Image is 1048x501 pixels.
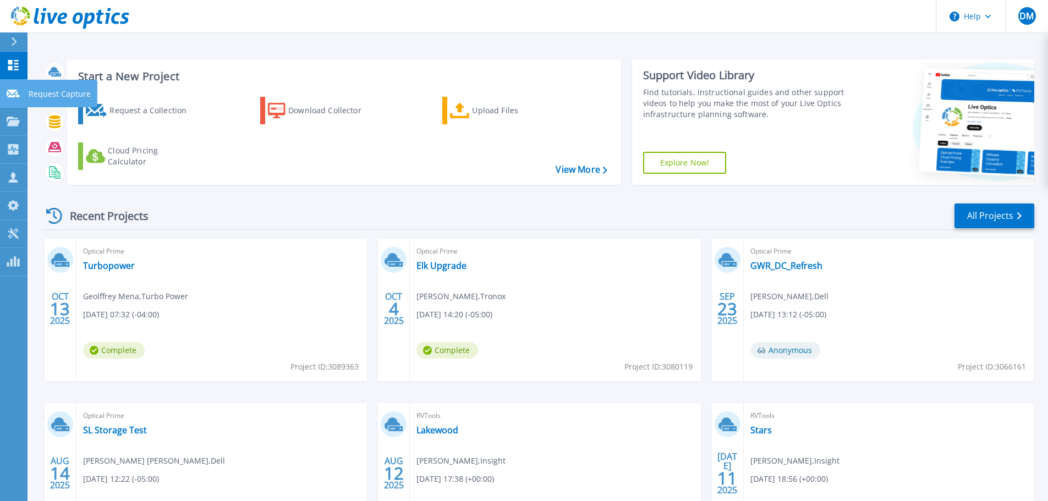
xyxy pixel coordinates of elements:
[717,453,738,493] div: [DATE] 2025
[50,453,70,493] div: AUG 2025
[717,304,737,313] span: 23
[1019,12,1034,20] span: DM
[109,100,197,122] div: Request a Collection
[643,68,848,82] div: Support Video Library
[108,145,196,167] div: Cloud Pricing Calculator
[643,152,727,174] a: Explore Now!
[717,289,738,329] div: SEP 2025
[83,290,188,302] span: Geolffrey Mena , Turbo Power
[29,80,91,108] p: Request Capture
[750,245,1028,257] span: Optical Prime
[416,455,506,467] span: [PERSON_NAME] , Insight
[383,453,404,493] div: AUG 2025
[416,425,458,436] a: Lakewood
[83,425,147,436] a: SL Storage Test
[83,342,145,359] span: Complete
[717,474,737,483] span: 11
[383,289,404,329] div: OCT 2025
[78,70,607,82] h3: Start a New Project
[290,361,359,373] span: Project ID: 3089363
[624,361,693,373] span: Project ID: 3080119
[384,469,404,478] span: 12
[83,260,135,271] a: Turbopower
[416,410,694,422] span: RVTools
[750,455,840,467] span: [PERSON_NAME] , Insight
[750,473,828,485] span: [DATE] 18:56 (+00:00)
[83,455,225,467] span: [PERSON_NAME] [PERSON_NAME] , Dell
[416,473,494,485] span: [DATE] 17:38 (+00:00)
[389,304,399,313] span: 4
[288,100,376,122] div: Download Collector
[750,290,828,302] span: [PERSON_NAME] , Dell
[954,203,1034,228] a: All Projects
[50,289,70,329] div: OCT 2025
[416,290,506,302] span: [PERSON_NAME] , Tronox
[643,87,848,120] div: Find tutorials, instructional guides and other support videos to help you make the most of your L...
[416,260,467,271] a: Elk Upgrade
[556,164,607,175] a: View More
[750,309,826,321] span: [DATE] 13:12 (-05:00)
[83,410,360,422] span: Optical Prime
[750,425,772,436] a: Stars
[472,100,560,122] div: Upload Files
[750,342,820,359] span: Anonymous
[83,245,360,257] span: Optical Prime
[83,309,159,321] span: [DATE] 07:32 (-04:00)
[958,361,1026,373] span: Project ID: 3066161
[50,469,70,478] span: 14
[750,410,1028,422] span: RVTools
[750,260,822,271] a: GWR_DC_Refresh
[78,142,201,170] a: Cloud Pricing Calculator
[260,97,383,124] a: Download Collector
[83,473,159,485] span: [DATE] 12:22 (-05:00)
[416,245,694,257] span: Optical Prime
[416,309,492,321] span: [DATE] 14:20 (-05:00)
[442,97,565,124] a: Upload Files
[50,304,70,313] span: 13
[78,97,201,124] a: Request a Collection
[416,342,478,359] span: Complete
[42,202,163,229] div: Recent Projects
